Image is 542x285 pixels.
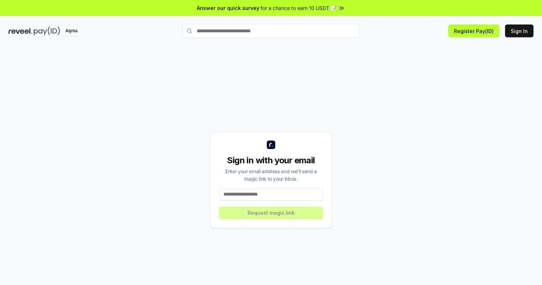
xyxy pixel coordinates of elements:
button: Sign In [505,24,533,37]
div: Enter your email address and we’ll send a magic link to your inbox. [219,168,323,182]
img: logo_small [267,141,275,149]
img: reveel_dark [9,27,32,35]
span: for a chance to earn 10 USDT 📝 [261,4,337,12]
button: Register Pay(ID) [448,24,499,37]
img: pay_id [34,27,60,35]
div: Sign in with your email [219,155,323,166]
span: Answer our quick survey [197,4,259,12]
div: Alpha [61,27,81,35]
